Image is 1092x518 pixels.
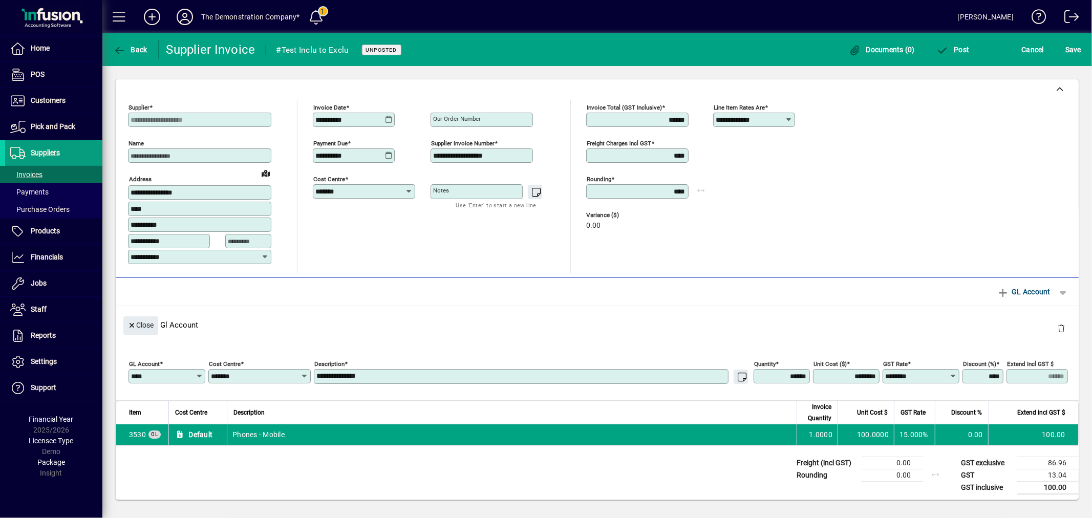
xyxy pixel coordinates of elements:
[31,148,60,157] span: Suppliers
[1017,407,1065,418] span: Extend incl GST $
[113,46,147,54] span: Back
[586,212,648,219] span: Variance ($)
[29,437,74,445] span: Licensee Type
[848,46,915,54] span: Documents (0)
[1007,360,1054,367] mat-label: Extend incl GST $
[168,8,201,26] button: Profile
[313,140,348,147] mat-label: Payment due
[129,360,160,367] mat-label: GL Account
[935,424,988,445] td: 0.00
[31,44,50,52] span: Home
[121,320,161,329] app-page-header-button: Close
[5,201,102,218] a: Purchase Orders
[934,40,972,59] button: Post
[31,70,45,78] span: POS
[1057,2,1079,35] a: Logout
[276,42,349,58] div: #Test Inclu to Exclu
[1049,323,1074,333] app-page-header-button: Delete
[862,457,923,469] td: 0.00
[5,375,102,401] a: Support
[586,222,601,230] span: 0.00
[5,297,102,322] a: Staff
[10,170,42,179] span: Invoices
[1065,41,1081,58] span: ave
[31,227,60,235] span: Products
[803,401,831,424] span: Invoice Quantity
[997,284,1051,300] span: GL Account
[5,183,102,201] a: Payments
[31,305,47,313] span: Staff
[37,458,65,466] span: Package
[258,165,274,181] a: View on map
[366,47,397,53] span: Unposted
[189,429,213,440] span: Default
[5,114,102,140] a: Pick and Pack
[988,424,1078,445] td: 100.00
[5,219,102,244] a: Products
[956,469,1017,481] td: GST
[1019,40,1047,59] button: Cancel
[175,407,207,418] span: Cost Centre
[227,424,797,445] td: Phones - Mobile
[954,46,959,54] span: P
[129,407,141,418] span: Item
[1017,469,1079,481] td: 13.04
[956,481,1017,494] td: GST inclusive
[5,271,102,296] a: Jobs
[116,306,1079,343] div: Gl Account
[433,187,449,194] mat-label: Notes
[29,415,74,423] span: Financial Year
[31,357,57,365] span: Settings
[151,431,158,437] span: GL
[433,115,481,122] mat-label: Our order number
[129,140,144,147] mat-label: Name
[111,40,150,59] button: Back
[813,360,847,367] mat-label: Unit Cost ($)
[313,176,345,183] mat-label: Cost Centre
[5,349,102,375] a: Settings
[587,140,651,147] mat-label: Freight charges incl GST
[10,188,49,196] span: Payments
[5,62,102,88] a: POS
[31,383,56,392] span: Support
[791,469,862,481] td: Rounding
[838,424,894,445] td: 100.0000
[5,323,102,349] a: Reports
[883,360,908,367] mat-label: GST rate
[894,424,935,445] td: 15.000%
[5,245,102,270] a: Financials
[431,140,495,147] mat-label: Supplier invoice number
[5,36,102,61] a: Home
[791,457,862,469] td: Freight (incl GST)
[857,407,888,418] span: Unit Cost $
[129,429,146,440] span: Phones - Mobile
[313,104,346,111] mat-label: Invoice date
[1017,457,1079,469] td: 86.96
[233,407,265,418] span: Description
[102,40,159,59] app-page-header-button: Back
[31,96,66,104] span: Customers
[31,331,56,339] span: Reports
[1049,316,1074,341] button: Delete
[1024,2,1046,35] a: Knowledge Base
[456,199,537,211] mat-hint: Use 'Enter' to start a new line
[951,407,982,418] span: Discount %
[127,317,154,334] span: Close
[1017,481,1079,494] td: 100.00
[31,279,47,287] span: Jobs
[846,40,917,59] button: Documents (0)
[31,122,75,131] span: Pick and Pack
[936,46,970,54] span: ost
[958,9,1014,25] div: [PERSON_NAME]
[714,104,765,111] mat-label: Line item rates are
[10,205,70,213] span: Purchase Orders
[5,88,102,114] a: Customers
[136,8,168,26] button: Add
[201,9,300,25] div: The Demonstration Company*
[1022,41,1044,58] span: Cancel
[1063,40,1084,59] button: Save
[129,104,149,111] mat-label: Supplier
[956,457,1017,469] td: GST exclusive
[5,166,102,183] a: Invoices
[797,424,838,445] td: 1.0000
